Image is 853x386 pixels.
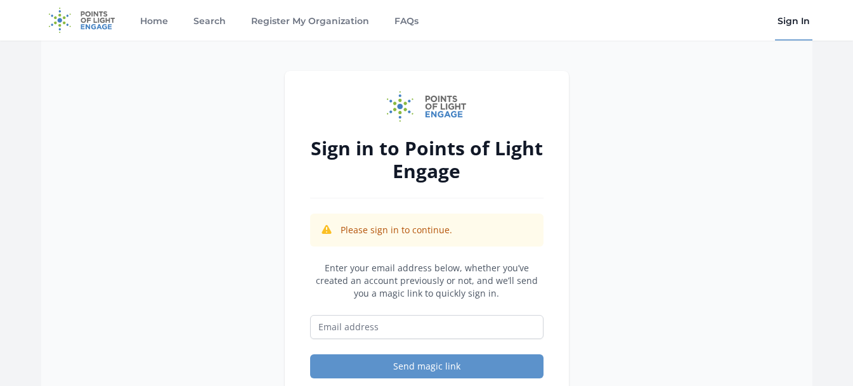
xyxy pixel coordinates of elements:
[310,262,544,300] p: Enter your email address below, whether you’ve created an account previously or not, and we’ll se...
[387,91,467,122] img: Points of Light Engage logo
[341,224,452,236] p: Please sign in to continue.
[310,354,544,378] button: Send magic link
[310,137,544,183] h2: Sign in to Points of Light Engage
[310,315,544,339] input: Email address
